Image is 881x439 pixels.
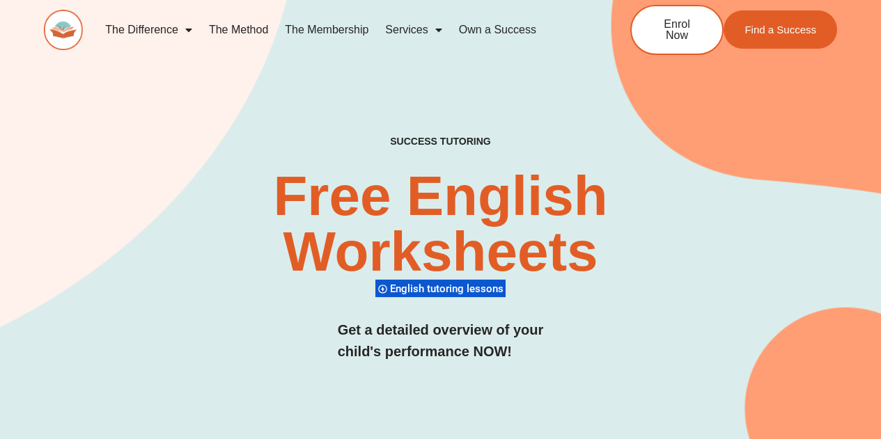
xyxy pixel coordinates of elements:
span: Enrol Now [653,19,701,41]
div: English tutoring lessons [375,279,506,298]
a: Services [377,14,450,46]
a: Enrol Now [630,5,724,55]
a: The Difference [97,14,201,46]
a: Own a Success [451,14,545,46]
span: English tutoring lessons [390,282,508,295]
a: Find a Success [724,10,837,49]
h3: Get a detailed overview of your child's performance NOW! [338,319,544,362]
a: The Membership [276,14,377,46]
span: Find a Success [744,24,816,35]
nav: Menu [97,14,584,46]
h4: SUCCESS TUTORING​ [323,136,558,147]
a: The Method [201,14,276,46]
h2: Free English Worksheets​ [179,168,702,280]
